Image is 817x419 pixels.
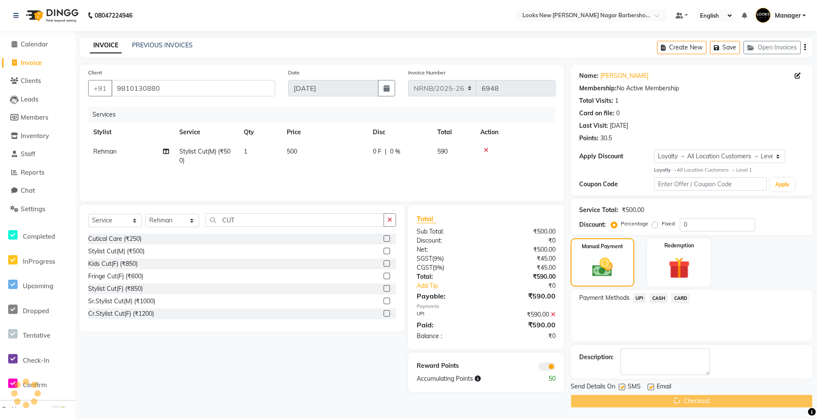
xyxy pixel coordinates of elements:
[662,220,675,228] label: Fixed
[579,353,614,362] div: Description:
[417,255,432,262] span: SGST
[410,272,486,281] div: Total:
[2,149,73,159] a: Staff
[244,148,247,155] span: 1
[579,84,804,93] div: No Active Membership
[93,148,117,155] span: Rehman
[88,247,144,256] div: Stylist Cut(M) (₹500)
[174,123,239,142] th: Service
[288,69,300,77] label: Date
[600,134,612,143] div: 30.5
[486,332,562,341] div: ₹0
[88,297,155,306] div: Sr.Stylist Cut(M) (₹1000)
[23,282,53,290] span: Upcoming
[88,234,141,243] div: Cutical Care (₹250)
[662,255,697,281] img: _gift.svg
[373,147,381,156] span: 0 F
[2,186,73,196] a: Chat
[628,382,641,393] span: SMS
[657,382,671,393] span: Email
[486,310,562,319] div: ₹590.00
[434,264,442,271] span: 9%
[417,264,433,271] span: CGST
[579,71,599,80] div: Name:
[408,69,445,77] label: Invoice Number
[600,71,648,80] a: [PERSON_NAME]
[775,11,801,20] span: Manager
[410,320,486,330] div: Paid:
[579,293,630,302] span: Payment Methods
[486,227,562,236] div: ₹500.00
[95,3,132,28] b: 08047224946
[206,213,384,227] input: Search or Scan
[582,243,623,250] label: Manual Payment
[616,109,620,118] div: 0
[21,186,35,194] span: Chat
[579,180,654,189] div: Coupon Code
[282,123,368,142] th: Price
[432,123,475,142] th: Total
[579,206,618,215] div: Service Total:
[410,263,486,272] div: ( )
[88,80,112,96] button: +91
[486,254,562,263] div: ₹45.00
[571,382,615,393] span: Send Details On
[756,8,771,23] img: Manager
[23,232,55,240] span: Completed
[410,291,486,301] div: Payable:
[615,96,618,105] div: 1
[287,148,297,155] span: 500
[410,374,524,383] div: Accumulating Points
[475,123,556,142] th: Action
[2,204,73,214] a: Settings
[410,281,499,290] a: Add Tip
[23,356,49,364] span: Check-In
[486,320,562,330] div: ₹590.00
[622,206,644,215] div: ₹500.00
[23,307,49,315] span: Dropped
[21,205,45,213] span: Settings
[654,166,804,174] div: All Location Customers → Level 1
[90,38,122,53] a: INVOICE
[486,236,562,245] div: ₹0
[579,121,608,130] div: Last Visit:
[21,113,48,121] span: Members
[21,168,44,176] span: Reports
[111,80,275,96] input: Search by Name/Mobile/Email/Code
[486,291,562,301] div: ₹590.00
[2,131,73,141] a: Inventory
[385,147,387,156] span: |
[23,257,55,265] span: InProgress
[22,3,81,28] img: logo
[21,40,48,48] span: Calendar
[579,152,654,161] div: Apply Discount
[586,256,619,279] img: _cash.svg
[410,245,486,254] div: Net:
[410,332,486,341] div: Balance :
[417,303,556,310] div: Payments
[21,77,41,85] span: Clients
[2,113,73,123] a: Members
[21,59,42,67] span: Invoice
[239,123,282,142] th: Qty
[657,41,706,54] button: Create New
[89,107,562,123] div: Services
[21,95,38,103] span: Leads
[524,374,562,383] div: 50
[2,58,73,68] a: Invoice
[410,227,486,236] div: Sub Total:
[132,41,193,49] a: PREVIOUS INVOICES
[21,132,49,140] span: Inventory
[654,177,767,191] input: Enter Offer / Coupon Code
[499,281,562,290] div: ₹0
[2,168,73,178] a: Reports
[743,41,801,54] button: Open Invoices
[88,69,102,77] label: Client
[390,147,400,156] span: 0 %
[579,96,613,105] div: Total Visits:
[649,293,668,303] span: CASH
[621,220,648,228] label: Percentage
[2,40,73,49] a: Calendar
[410,236,486,245] div: Discount:
[579,220,606,229] div: Discount:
